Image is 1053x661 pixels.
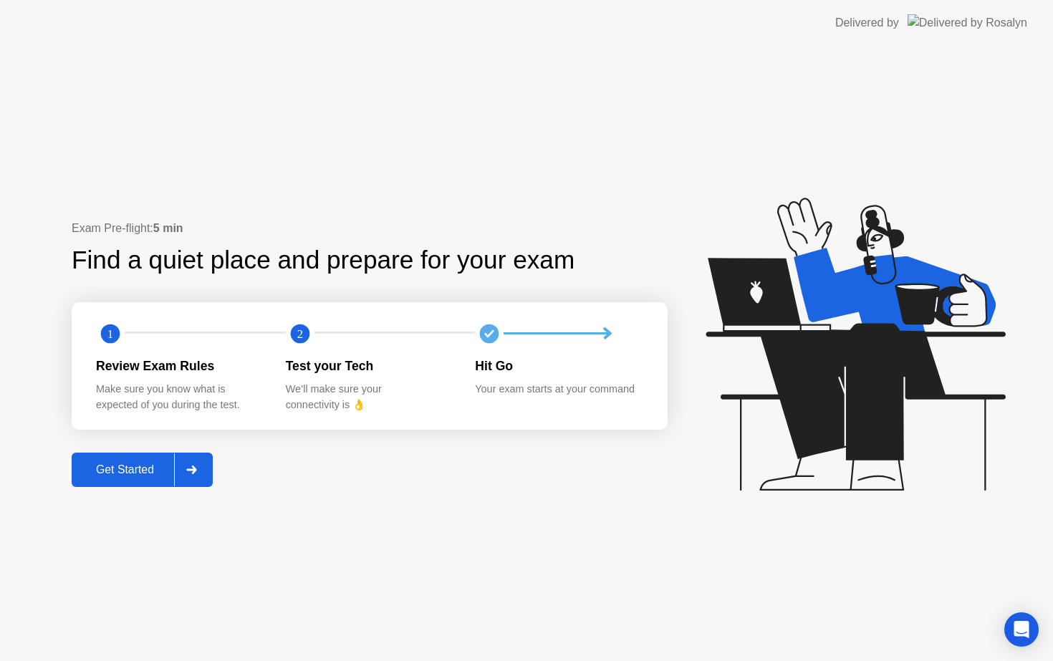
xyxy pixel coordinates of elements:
[475,357,642,375] div: Hit Go
[72,453,213,487] button: Get Started
[76,463,174,476] div: Get Started
[286,382,453,412] div: We’ll make sure your connectivity is 👌
[72,241,577,279] div: Find a quiet place and prepare for your exam
[286,357,453,375] div: Test your Tech
[72,220,668,237] div: Exam Pre-flight:
[908,14,1027,31] img: Delivered by Rosalyn
[153,222,183,234] b: 5 min
[835,14,899,32] div: Delivered by
[107,327,113,340] text: 1
[1004,612,1039,647] div: Open Intercom Messenger
[297,327,303,340] text: 2
[96,382,263,412] div: Make sure you know what is expected of you during the test.
[96,357,263,375] div: Review Exam Rules
[475,382,642,397] div: Your exam starts at your command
